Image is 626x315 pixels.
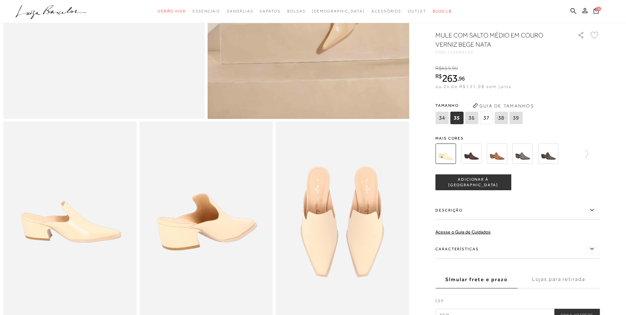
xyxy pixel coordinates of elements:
span: 34 [435,112,449,124]
a: categoryNavScreenReaderText [371,5,401,17]
img: SAPATO MULE BICO FINO EM COURO CAFÉ COM SALTO BLOCO MÉDIO [461,144,481,164]
span: 90 [452,65,458,71]
span: [DEMOGRAPHIC_DATA] [312,9,365,13]
a: categoryNavScreenReaderText [193,5,220,17]
i: , [457,76,465,81]
a: categoryNavScreenReaderText [260,5,280,17]
button: ADICIONAR À [GEOGRAPHIC_DATA] [435,174,511,190]
span: 135900143 [447,50,474,55]
span: 39 [509,112,522,124]
label: CEP [435,298,600,307]
button: 0 [591,7,601,16]
a: categoryNavScreenReaderText [287,5,306,17]
a: BLOG LB [433,5,452,17]
span: Verão Viva [158,9,186,13]
a: categoryNavScreenReaderText [408,5,426,17]
span: ADICIONAR À [GEOGRAPHIC_DATA] [436,176,511,188]
span: Sandálias [227,9,253,13]
div: CÓD: [435,50,567,54]
span: 35 [450,112,463,124]
span: 38 [495,112,508,124]
i: R$ [435,65,442,71]
span: 263 [442,72,457,84]
span: Mais cores [435,136,600,140]
span: 96 [459,75,465,82]
span: 36 [465,112,478,124]
label: Lojas para retirada [518,271,600,288]
h1: MULE COM SALTO MÉDIO EM COURO VERNIZ BEGE NATA [435,31,559,49]
span: Outlet [408,9,426,13]
span: Bolsas [287,9,306,13]
button: Guia de Tamanhos [470,101,536,111]
img: SAPATO MULE BICO FINO EM COURO CINZA COM SALTO BLOCO MÉDIO [512,144,533,164]
img: SAPATO MULE BICO FINO EM COURO CARAMELO COM SALTO BLOCO MÉDIO [487,144,507,164]
label: Características [435,239,600,259]
a: categoryNavScreenReaderText [227,5,253,17]
i: R$ [435,73,442,79]
span: Acessórios [371,9,401,13]
img: MULE COM SALTO MÉDIO EM COURO VERNIZ BEGE NATA [435,144,456,164]
span: 0 [596,7,601,11]
a: categoryNavScreenReaderText [158,5,186,17]
i: , [451,65,458,71]
span: ou 2x de R$131,98 sem juros [435,84,511,89]
span: Tamanho [435,101,524,110]
span: Essenciais [193,9,220,13]
span: BLOG LB [433,9,452,13]
label: Simular frete e prazo [435,271,518,288]
span: Sapatos [260,9,280,13]
img: SAPATO MULE BICO FINO EM COURO PRETO COM SALTO BLOCO MÉDIO [538,144,558,164]
label: Descrição [435,201,600,220]
a: Acesse o Guia de Cuidados [435,229,491,235]
span: 659 [442,65,451,71]
span: 37 [480,112,493,124]
a: noSubCategoriesText [312,5,365,17]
